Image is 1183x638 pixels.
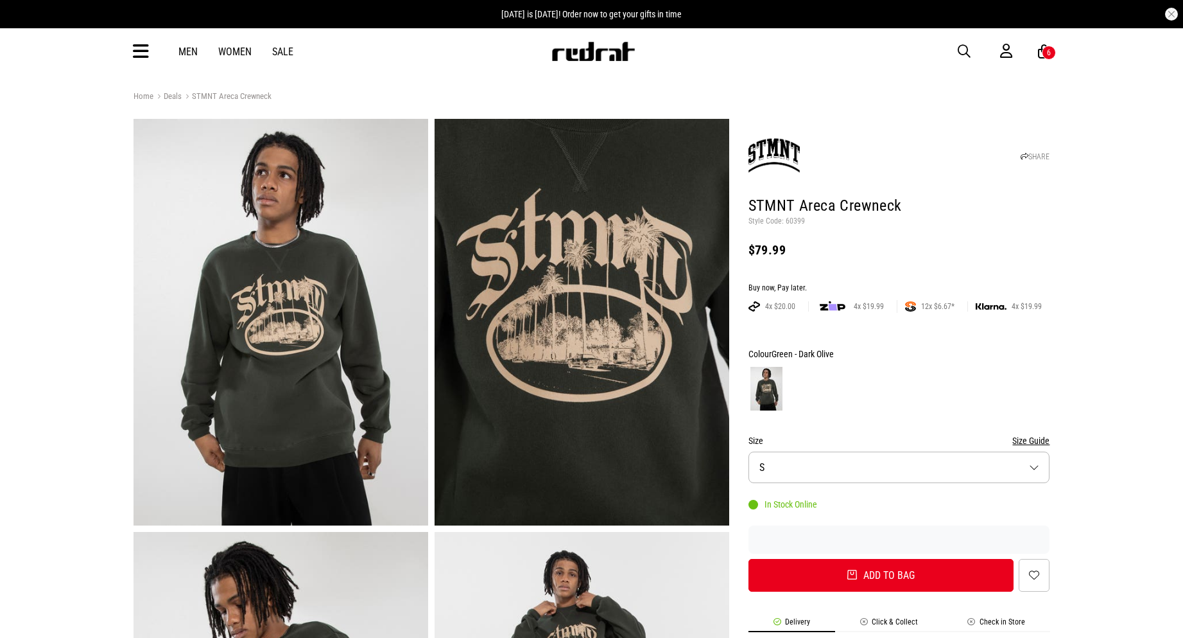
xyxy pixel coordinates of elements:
p: Style Code: 60399 [748,217,1050,227]
img: KLARNA [976,303,1006,310]
div: Colour [748,346,1050,362]
a: STMNT Areca Crewneck [182,91,272,103]
img: Redrat logo [551,42,635,61]
img: AFTERPAY [748,301,760,312]
div: Size [748,433,1050,448]
span: S [759,461,764,474]
a: Home [134,91,153,101]
img: SPLITPAY [905,301,916,312]
a: Deals [153,91,182,103]
img: zip [820,300,845,313]
li: Click & Collect [835,617,943,632]
button: Add to bag [748,559,1014,592]
li: Check in Store [943,617,1050,632]
div: Buy now, Pay later. [748,283,1050,294]
a: Sale [272,46,293,58]
img: STMNT [748,130,800,181]
a: 6 [1038,45,1050,58]
a: Women [218,46,252,58]
a: Men [178,46,198,58]
span: 4x $20.00 [760,301,800,312]
button: Size Guide [1012,433,1049,448]
span: 12x $6.67* [916,301,960,312]
iframe: Customer reviews powered by Trustpilot [748,533,1050,546]
div: 6 [1047,48,1051,57]
span: 4x $19.99 [849,301,889,312]
span: Green - Dark Olive [772,349,834,359]
span: [DATE] is [DATE]! Order now to get your gifts in time [501,9,682,19]
img: Green - Dark Olive [750,367,782,411]
img: Stmnt Areca Crewneck in Green [435,119,729,526]
li: Delivery [748,617,835,632]
a: SHARE [1021,152,1049,161]
div: $79.99 [748,242,1050,258]
span: 4x $19.99 [1006,301,1047,312]
div: In Stock Online [748,499,817,510]
button: S [748,452,1050,483]
img: Stmnt Areca Crewneck in Green [134,119,428,526]
h1: STMNT Areca Crewneck [748,196,1050,217]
